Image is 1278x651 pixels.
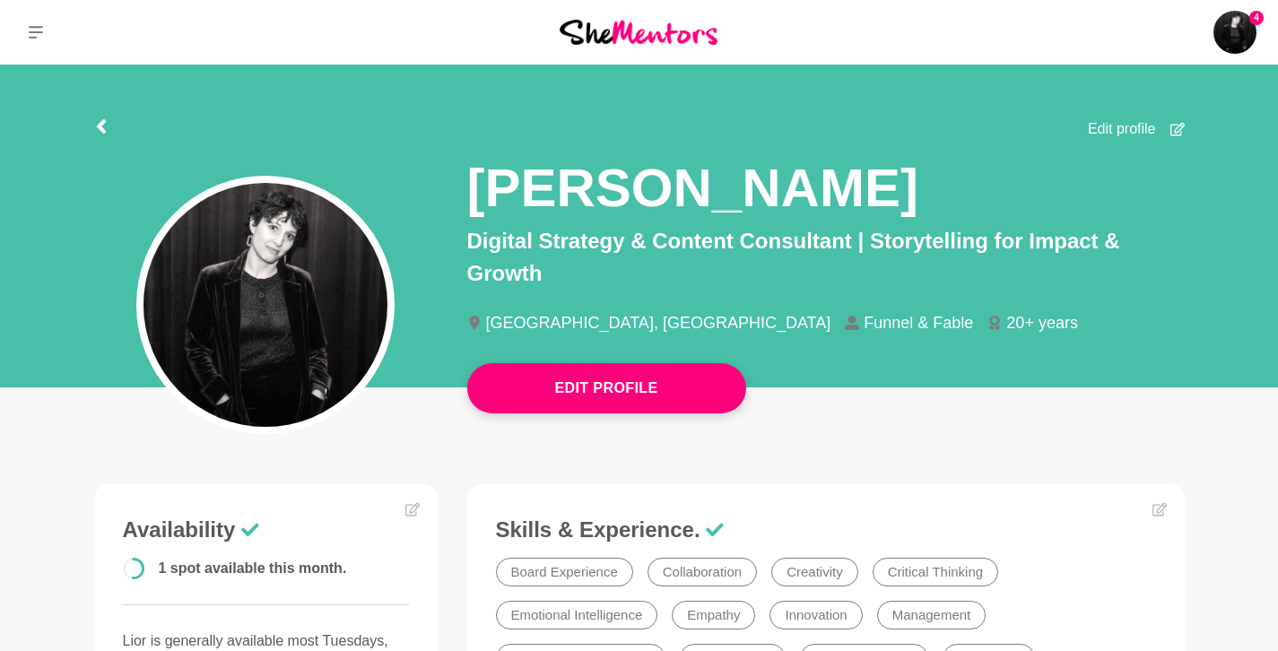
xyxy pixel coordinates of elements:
[123,516,410,543] h3: Availability
[845,315,987,331] li: Funnel & Fable
[1213,11,1256,54] a: Lior Albeck-Ripka4
[1213,11,1256,54] img: Lior Albeck-Ripka
[560,20,717,44] img: She Mentors Logo
[1249,11,1264,25] span: 4
[467,154,918,221] h1: [PERSON_NAME]
[467,363,746,413] button: Edit Profile
[467,315,846,331] li: [GEOGRAPHIC_DATA], [GEOGRAPHIC_DATA]
[496,516,1156,543] h3: Skills & Experience.
[467,225,1185,290] p: Digital Strategy & Content Consultant | Storytelling for Impact & Growth
[159,560,347,576] span: 1 spot available this month.
[987,315,1092,331] li: 20+ years
[1088,118,1156,140] span: Edit profile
